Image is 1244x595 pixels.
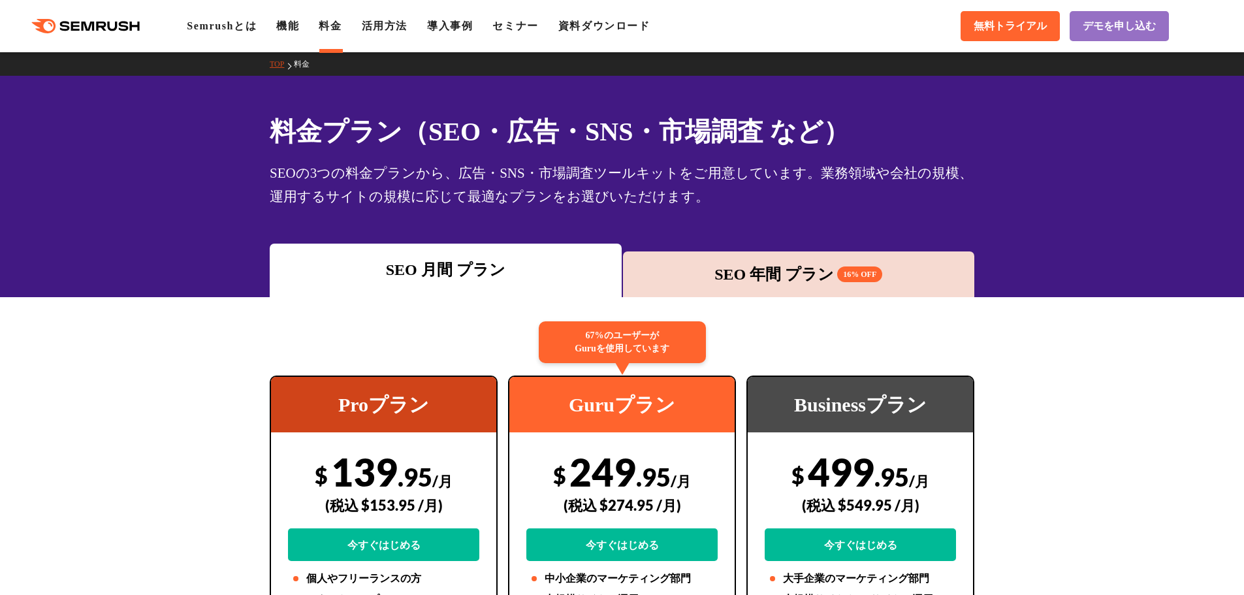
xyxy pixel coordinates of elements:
h1: 料金プラン（SEO・広告・SNS・市場調査 など） [270,112,974,151]
div: SEO 年間 プラン [630,263,968,286]
a: デモを申し込む [1070,11,1169,41]
a: セミナー [492,20,538,31]
div: 67%のユーザーが Guruを使用しています [539,321,706,363]
li: 中小企業のマーケティング部門 [526,571,718,587]
div: Businessプラン [748,377,973,432]
a: 無料トライアル [961,11,1060,41]
span: $ [315,462,328,489]
div: Guruプラン [509,377,735,432]
a: 料金 [294,59,319,69]
a: 今すぐはじめる [288,528,479,561]
a: 資料ダウンロード [558,20,650,31]
li: 個人やフリーランスの方 [288,571,479,587]
div: (税込 $549.95 /月) [765,482,956,528]
span: /月 [909,472,929,490]
a: 導入事例 [427,20,473,31]
span: .95 [874,462,909,492]
span: デモを申し込む [1083,20,1156,33]
div: 499 [765,449,956,561]
div: (税込 $274.95 /月) [526,482,718,528]
a: 機能 [276,20,299,31]
span: 16% OFF [837,266,882,282]
span: /月 [432,472,453,490]
a: 活用方法 [362,20,407,31]
div: SEOの3つの料金プランから、広告・SNS・市場調査ツールキットをご用意しています。業務領域や会社の規模、運用するサイトの規模に応じて最適なプランをお選びいただけます。 [270,161,974,208]
span: /月 [671,472,691,490]
div: 249 [526,449,718,561]
div: (税込 $153.95 /月) [288,482,479,528]
span: .95 [398,462,432,492]
span: $ [553,462,566,489]
a: 今すぐはじめる [526,528,718,561]
a: TOP [270,59,294,69]
a: 今すぐはじめる [765,528,956,561]
span: 無料トライアル [974,20,1047,33]
li: 大手企業のマーケティング部門 [765,571,956,587]
div: 139 [288,449,479,561]
div: SEO 月間 プラン [276,258,615,281]
a: Semrushとは [187,20,257,31]
span: .95 [636,462,671,492]
a: 料金 [319,20,342,31]
span: $ [791,462,805,489]
div: Proプラン [271,377,496,432]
